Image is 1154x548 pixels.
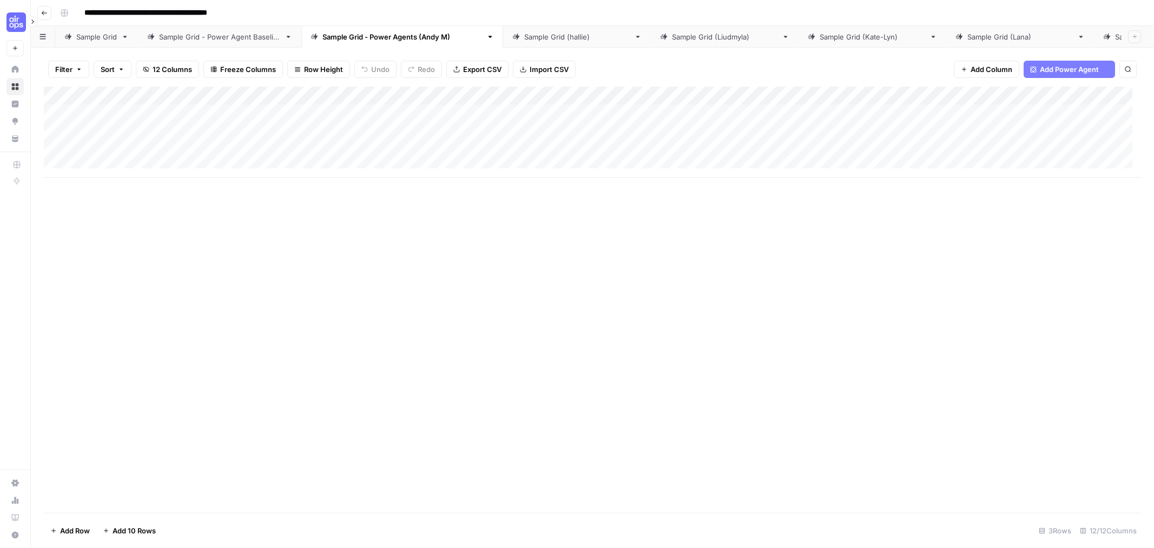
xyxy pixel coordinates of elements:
[6,61,24,78] a: Home
[76,31,117,42] div: Sample Grid
[967,31,1073,42] div: Sample Grid ([PERSON_NAME])
[101,64,115,75] span: Sort
[6,526,24,544] button: Help + Support
[6,78,24,95] a: Browse
[6,12,26,32] img: September Cohort Logo
[946,26,1094,48] a: Sample Grid ([PERSON_NAME])
[463,64,502,75] span: Export CSV
[220,64,276,75] span: Freeze Columns
[301,26,503,48] a: Sample Grid - Power Agents ([PERSON_NAME])
[1040,64,1099,75] span: Add Power Agent
[1024,61,1115,78] button: Add Power Agent
[159,31,280,42] div: Sample Grid - Power Agent Baseline
[6,492,24,509] a: Usage
[524,31,630,42] div: Sample Grid ([PERSON_NAME])
[1076,522,1141,539] div: 12/12 Columns
[60,525,90,536] span: Add Row
[6,113,24,130] a: Opportunities
[446,61,509,78] button: Export CSV
[6,95,24,113] a: Insights
[55,64,72,75] span: Filter
[354,61,397,78] button: Undo
[1034,522,1076,539] div: 3 Rows
[513,61,576,78] button: Import CSV
[322,31,482,42] div: Sample Grid - Power Agents ([PERSON_NAME])
[203,61,283,78] button: Freeze Columns
[44,522,96,539] button: Add Row
[672,31,777,42] div: Sample Grid ([PERSON_NAME])
[954,61,1019,78] button: Add Column
[6,9,24,36] button: Workspace: September Cohort
[153,64,192,75] span: 12 Columns
[651,26,799,48] a: Sample Grid ([PERSON_NAME])
[55,26,138,48] a: Sample Grid
[799,26,946,48] a: Sample Grid ([PERSON_NAME])
[371,64,390,75] span: Undo
[94,61,131,78] button: Sort
[136,61,199,78] button: 12 Columns
[138,26,301,48] a: Sample Grid - Power Agent Baseline
[6,474,24,492] a: Settings
[820,31,925,42] div: Sample Grid ([PERSON_NAME])
[6,130,24,147] a: Your Data
[971,64,1012,75] span: Add Column
[6,509,24,526] a: Learning Hub
[401,61,442,78] button: Redo
[96,522,162,539] button: Add 10 Rows
[304,64,343,75] span: Row Height
[48,61,89,78] button: Filter
[503,26,651,48] a: Sample Grid ([PERSON_NAME])
[287,61,350,78] button: Row Height
[113,525,156,536] span: Add 10 Rows
[418,64,435,75] span: Redo
[530,64,569,75] span: Import CSV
